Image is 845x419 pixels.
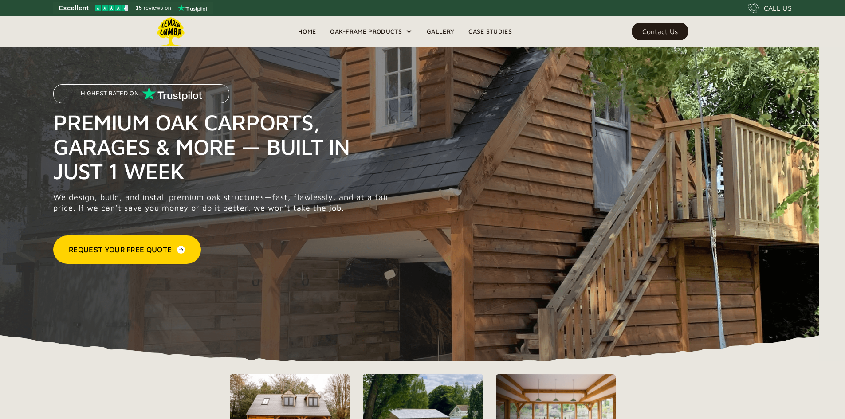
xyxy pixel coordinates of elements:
div: Contact Us [642,28,678,35]
div: CALL US [764,3,792,13]
img: Trustpilot logo [178,4,207,12]
a: See Lemon Lumba reviews on Trustpilot [53,2,213,14]
span: 15 reviews on [136,3,171,13]
a: Highest Rated on [53,84,229,110]
div: Oak-Frame Products [330,26,402,37]
a: Case Studies [461,25,519,38]
a: Request Your Free Quote [53,235,201,264]
a: Home [291,25,323,38]
h1: Premium Oak Carports, Garages & More — Built in Just 1 Week [53,110,394,183]
a: Contact Us [632,23,688,40]
div: Request Your Free Quote [69,244,172,255]
p: We design, build, and install premium oak structures—fast, flawlessly, and at a fair price. If we... [53,192,394,213]
div: Oak-Frame Products [323,16,420,47]
a: CALL US [748,3,792,13]
img: Trustpilot 4.5 stars [95,5,128,11]
p: Highest Rated on [81,90,139,97]
a: Gallery [420,25,461,38]
span: Excellent [59,3,89,13]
